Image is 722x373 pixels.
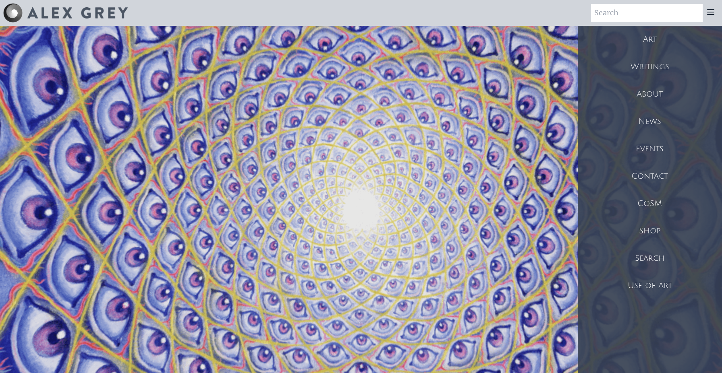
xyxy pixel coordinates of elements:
[578,190,722,217] a: CoSM
[578,108,722,135] a: News
[578,80,722,108] a: About
[578,217,722,245] a: Shop
[578,163,722,190] a: Contact
[578,272,722,299] a: Use of Art
[578,26,722,53] a: Art
[591,4,703,22] input: Search
[578,53,722,80] a: Writings
[578,135,722,163] a: Events
[578,245,722,272] a: Search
